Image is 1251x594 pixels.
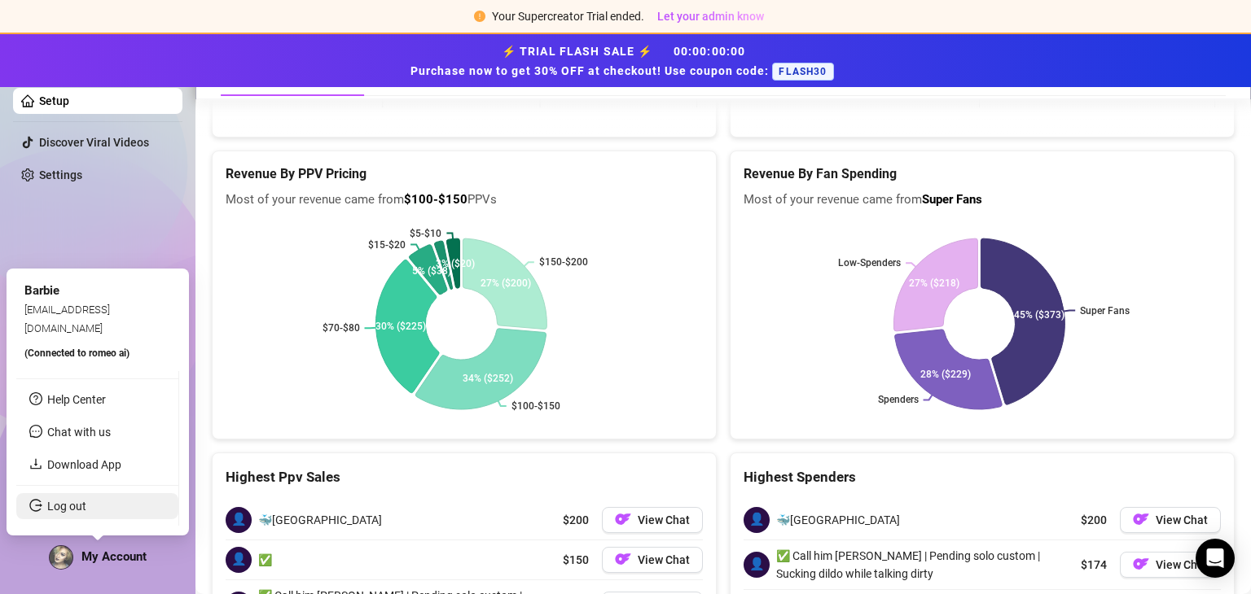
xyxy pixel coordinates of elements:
[24,304,110,334] span: [EMAIL_ADDRESS][DOMAIN_NAME]
[492,10,644,23] span: Your Supercreator Trial ended.
[226,466,703,488] div: Highest Ppv Sales
[404,192,467,207] b: $100-$150
[47,500,86,513] a: Log out
[39,168,82,181] a: Settings
[410,227,441,238] text: $5-$10
[511,400,560,412] text: $100-$150
[1133,556,1149,572] img: OF
[1196,539,1235,578] div: Open Intercom Messenger
[410,64,772,77] strong: Purchase now to get 30% OFF at checkout! Use coupon code:
[602,547,703,573] button: OFView Chat
[638,513,690,526] span: View Chat
[674,45,746,58] span: 00 : 00 : 00 : 00
[838,257,901,269] text: Low-Spenders
[226,164,703,184] h5: Revenue By PPV Pricing
[39,94,69,107] a: Setup
[1080,304,1130,316] text: Super Fans
[878,394,919,405] text: Spenders
[258,511,382,529] span: 🐳[GEOGRAPHIC_DATA]
[47,393,106,406] a: Help Center
[744,507,770,533] span: 👤
[744,552,770,578] span: 👤
[615,511,631,527] img: OF
[744,466,1221,488] div: Highest Spenders
[1081,556,1107,574] span: $174
[1133,511,1149,527] img: OF
[226,190,703,210] span: Most of your revenue came from PPVs
[1156,513,1208,526] span: View Chat
[29,425,42,438] span: message
[24,283,59,298] span: Barbie
[16,493,178,519] li: Log out
[47,426,111,439] span: Chat with us
[922,192,982,207] b: Super Fans
[776,547,1074,583] span: ✅ Call him [PERSON_NAME] | Pending solo custom | Sucking dildo while talking dirty
[638,553,690,566] span: View Chat
[772,63,833,81] span: FLASH30
[651,7,770,26] button: Let your admin know
[744,164,1221,184] h5: Revenue By Fan Spending
[602,507,703,533] button: OFView Chat
[50,546,72,569] img: ACg8ocJ7qFT1T1g3V8amQU8p1tdqAo8N8UIrwa9N-o78WgnmMdEYAJJ7=s96-c
[539,256,588,268] text: $150-$200
[1156,558,1208,571] span: View Chat
[226,547,252,573] span: 👤
[323,322,360,334] text: $70-$80
[258,551,272,569] span: ✅
[47,458,121,471] a: Download App
[81,549,147,564] span: My Account
[1120,507,1221,533] button: OFView Chat
[368,238,406,250] text: $15-$20
[1120,552,1221,578] button: OFView Chat
[39,136,149,149] a: Discover Viral Videos
[410,45,840,77] strong: ⚡ TRIAL FLASH SALE ⚡
[1081,511,1107,529] span: $200
[563,551,589,569] span: $150
[563,511,589,529] span: $200
[776,511,900,529] span: 🐳[GEOGRAPHIC_DATA]
[226,507,252,533] span: 👤
[474,11,485,22] span: exclamation-circle
[657,10,764,23] span: Let your admin know
[24,347,129,359] span: (Connected to romeo ai )
[744,190,1221,210] span: Most of your revenue came from
[615,551,631,567] img: OF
